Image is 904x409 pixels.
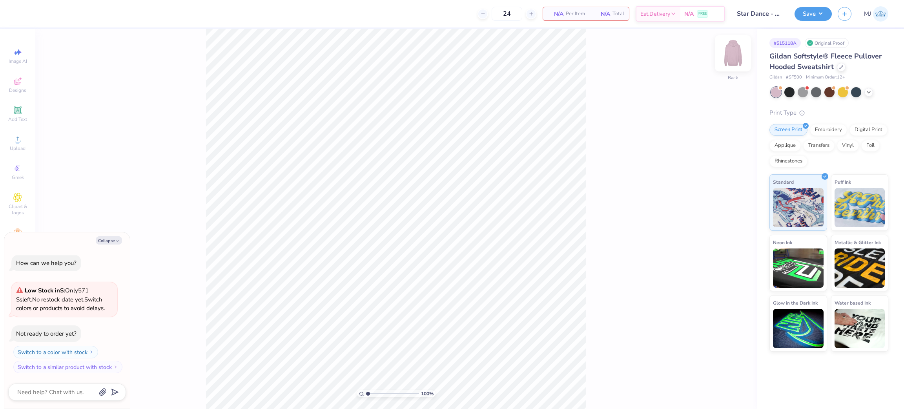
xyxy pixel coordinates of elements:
[9,58,27,64] span: Image AI
[113,365,118,369] img: Switch to a similar product with stock
[12,174,24,181] span: Greek
[492,7,522,21] input: – –
[837,140,859,152] div: Vinyl
[32,296,84,303] span: No restock date yet.
[773,238,792,246] span: Neon Ink
[16,330,77,338] div: Not ready to order yet?
[566,10,585,18] span: Per Item
[612,10,624,18] span: Total
[773,188,824,227] img: Standard
[96,236,122,245] button: Collapse
[769,124,807,136] div: Screen Print
[795,7,832,21] button: Save
[806,74,845,81] span: Minimum Order: 12 +
[769,38,801,48] div: # 515118A
[4,203,31,216] span: Clipart & logos
[835,309,885,348] img: Water based Ink
[864,9,871,18] span: MJ
[835,238,881,246] span: Metallic & Glitter Ink
[769,51,882,71] span: Gildan Softstyle® Fleece Pullover Hooded Sweatshirt
[10,145,26,152] span: Upload
[16,287,105,312] span: Only 571 Ss left. Switch colors or products to avoid delays.
[16,259,77,267] div: How can we help you?
[698,11,707,16] span: FREE
[864,6,888,22] a: MJ
[786,74,802,81] span: # SF500
[717,38,749,69] img: Back
[835,178,851,186] span: Puff Ink
[805,38,849,48] div: Original Proof
[13,346,98,358] button: Switch to a color with stock
[773,248,824,288] img: Neon Ink
[8,116,27,122] span: Add Text
[25,287,65,294] strong: Low Stock in S :
[773,309,824,348] img: Glow in the Dark Ink
[835,299,871,307] span: Water based Ink
[728,74,738,81] div: Back
[810,124,847,136] div: Embroidery
[89,350,94,354] img: Switch to a color with stock
[803,140,835,152] div: Transfers
[769,74,782,81] span: Gildan
[684,10,694,18] span: N/A
[773,299,818,307] span: Glow in the Dark Ink
[873,6,888,22] img: Mark Joshua Mullasgo
[861,140,880,152] div: Foil
[769,108,888,117] div: Print Type
[769,140,801,152] div: Applique
[773,178,794,186] span: Standard
[594,10,610,18] span: N/A
[769,155,807,167] div: Rhinestones
[9,87,26,93] span: Designs
[731,6,789,22] input: Untitled Design
[849,124,888,136] div: Digital Print
[421,390,434,397] span: 100 %
[548,10,563,18] span: N/A
[835,188,885,227] img: Puff Ink
[13,361,122,373] button: Switch to a similar product with stock
[640,10,670,18] span: Est. Delivery
[835,248,885,288] img: Metallic & Glitter Ink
